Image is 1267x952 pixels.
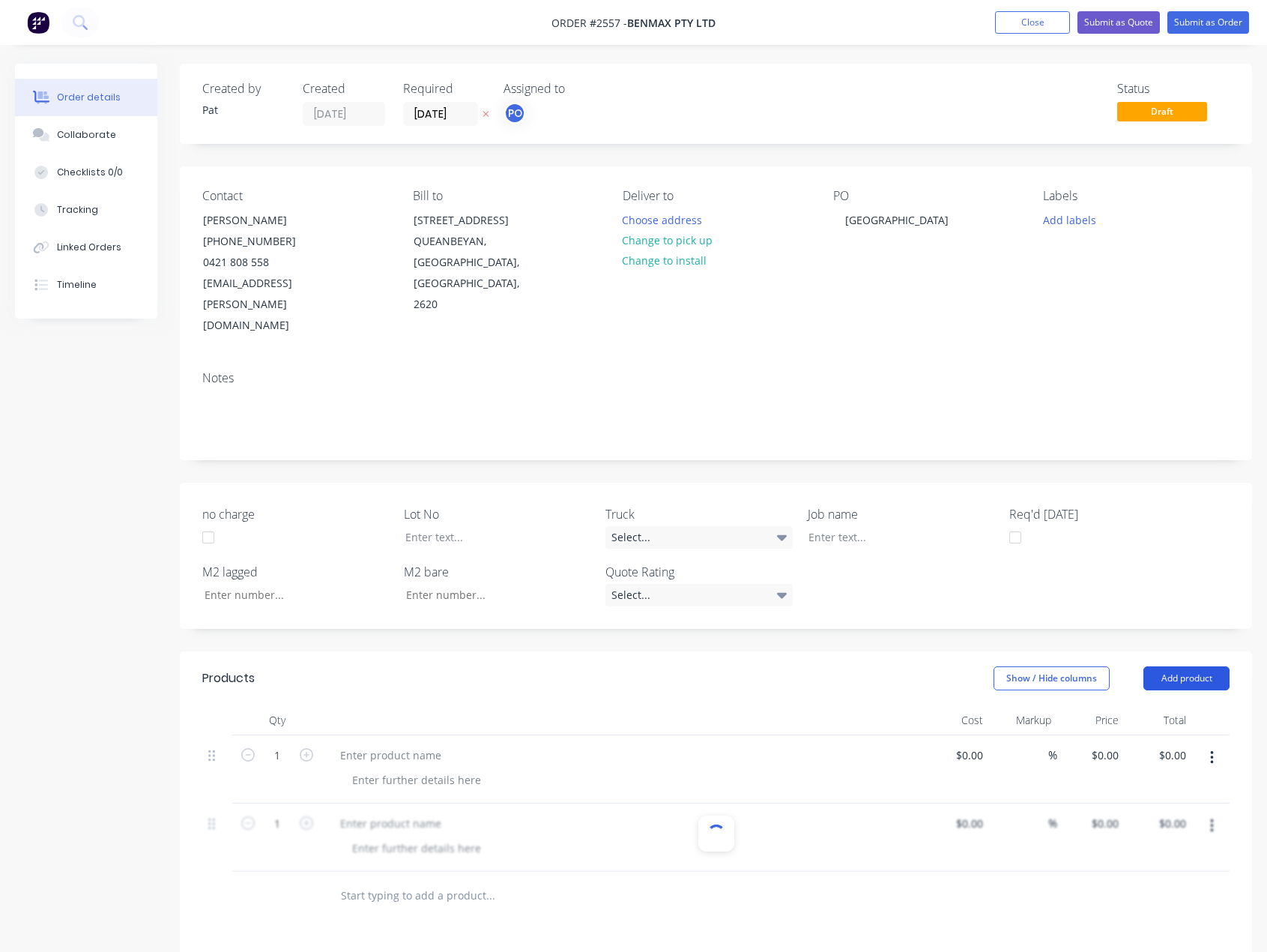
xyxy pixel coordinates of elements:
[15,116,157,154] button: Collaborate
[1125,705,1192,735] div: Total
[1009,505,1197,523] label: Req'd [DATE]
[989,705,1056,735] div: Markup
[203,252,327,273] div: 0421 808 558
[1117,102,1207,121] span: Draft
[504,82,653,96] div: Assigned to
[504,102,526,124] button: PO
[57,278,97,292] div: Timeline
[203,273,327,336] div: [EMAIL_ADDRESS][PERSON_NAME][DOMAIN_NAME]
[202,82,285,96] div: Created by
[833,189,1020,203] div: PO
[627,16,716,30] span: Benmax Pty Ltd
[605,584,793,606] div: Select...
[303,82,385,96] div: Created
[614,230,721,250] button: Change to pick up
[833,209,961,231] div: [GEOGRAPHIC_DATA]
[414,210,538,231] div: [STREET_ADDRESS]
[614,250,715,271] button: Change to install
[190,209,340,337] div: [PERSON_NAME][PHONE_NUMBER]0421 808 558[EMAIL_ADDRESS][PERSON_NAME][DOMAIN_NAME]
[27,11,49,34] img: Factory
[57,128,116,142] div: Collaborate
[1048,747,1057,764] span: %
[994,666,1110,690] button: Show / Hide columns
[551,16,627,30] span: Order #2557 -
[57,166,123,179] div: Checklists 0/0
[614,209,710,229] button: Choose address
[202,371,1230,385] div: Notes
[1057,705,1125,735] div: Price
[401,209,551,316] div: [STREET_ADDRESS]QUEANBEYAN, [GEOGRAPHIC_DATA], [GEOGRAPHIC_DATA], 2620
[605,505,793,523] label: Truck
[808,505,995,523] label: Job name
[57,241,121,254] div: Linked Orders
[340,881,640,911] input: Start typing to add a product...
[1167,11,1249,34] button: Submit as Order
[393,584,591,606] input: Enter number...
[605,563,793,581] label: Quote Rating
[404,563,591,581] label: M2 bare
[232,705,322,735] div: Qty
[15,229,157,266] button: Linked Orders
[15,154,157,191] button: Checklists 0/0
[203,210,327,231] div: [PERSON_NAME]
[57,91,121,104] div: Order details
[623,189,809,203] div: Deliver to
[414,231,538,315] div: QUEANBEYAN, [GEOGRAPHIC_DATA], [GEOGRAPHIC_DATA], 2620
[202,563,390,581] label: M2 lagged
[202,102,285,118] div: Pat
[203,231,327,252] div: [PHONE_NUMBER]
[995,11,1070,34] button: Close
[605,526,793,549] div: Select...
[1143,666,1230,690] button: Add product
[192,584,390,606] input: Enter number...
[202,669,255,687] div: Products
[404,505,591,523] label: Lot No
[15,191,157,229] button: Tracking
[413,189,599,203] div: Bill to
[922,705,989,735] div: Cost
[403,82,486,96] div: Required
[15,266,157,304] button: Timeline
[1035,209,1104,229] button: Add labels
[57,203,98,217] div: Tracking
[202,505,390,523] label: no charge
[1077,11,1160,34] button: Submit as Quote
[1117,82,1230,96] div: Status
[202,189,389,203] div: Contact
[15,79,157,116] button: Order details
[1043,189,1230,203] div: Labels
